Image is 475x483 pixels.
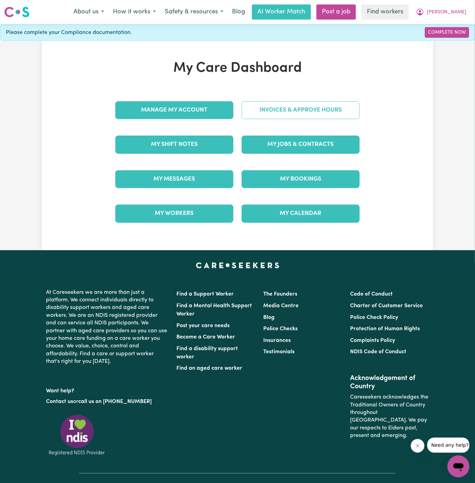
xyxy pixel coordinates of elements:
a: Careseekers home page [196,263,279,268]
span: [PERSON_NAME] [427,9,466,16]
a: Blog [263,315,275,320]
a: Contact us [46,399,73,404]
a: Find a Support Worker [176,291,234,297]
h2: Acknowledgement of Country [350,374,429,391]
a: Testimonials [263,349,294,355]
a: Find workers [361,4,409,20]
iframe: Close message [411,439,425,453]
a: NDIS Code of Conduct [350,349,407,355]
a: My Workers [115,205,233,222]
button: About us [69,5,108,19]
p: or [46,395,168,408]
p: Careseekers acknowledges the Traditional Owners of Country throughout [GEOGRAPHIC_DATA]. We pay o... [350,391,429,442]
a: My Messages [115,170,233,188]
a: Charter of Customer Service [350,303,423,309]
img: Registered NDIS provider [46,414,108,457]
a: Become a Care Worker [176,334,235,340]
a: Careseekers logo [4,4,30,20]
p: At Careseekers we are more than just a platform. We connect individuals directly to disability su... [46,286,168,368]
h1: My Care Dashboard [111,60,364,77]
a: Find a Mental Health Support Worker [176,303,252,317]
a: Police Check Policy [350,315,398,320]
a: My Shift Notes [115,136,233,153]
a: The Founders [263,291,297,297]
a: Code of Conduct [350,291,393,297]
iframe: Message from company [427,438,470,453]
button: How it works [108,5,160,19]
a: Police Checks [263,326,298,332]
a: My Calendar [242,205,360,222]
a: Find an aged care worker [176,366,242,371]
a: Insurances [263,338,291,343]
a: Blog [228,4,249,20]
a: call us on [PHONE_NUMBER] [78,399,152,404]
button: Safety & resources [160,5,228,19]
button: My Account [412,5,471,19]
a: Complaints Policy [350,338,395,343]
a: My Jobs & Contracts [242,136,360,153]
a: My Bookings [242,170,360,188]
a: Protection of Human Rights [350,326,420,332]
img: Careseekers logo [4,6,30,18]
iframe: Button to launch messaging window [448,456,470,478]
a: Post your care needs [176,323,230,329]
a: Media Centre [263,303,299,309]
span: Please complete your Compliance documentation. [6,28,132,37]
a: Manage My Account [115,101,233,119]
a: Complete Now [425,27,469,38]
p: Want help? [46,384,168,395]
a: Find a disability support worker [176,346,238,360]
a: AI Worker Match [252,4,311,20]
a: Invoices & Approve Hours [242,101,360,119]
a: Post a job [316,4,356,20]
